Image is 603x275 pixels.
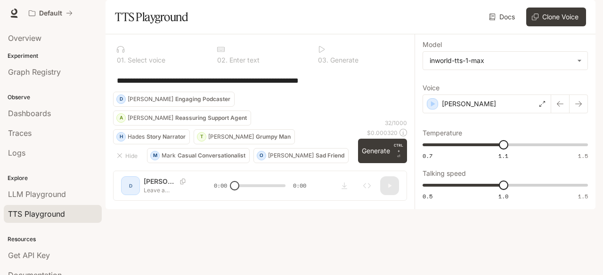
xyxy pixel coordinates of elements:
[128,134,145,140] p: Hades
[578,152,588,160] span: 1.5
[151,148,159,163] div: M
[394,142,403,154] p: CTRL +
[442,99,496,109] p: [PERSON_NAME]
[423,192,432,200] span: 0.5
[423,130,462,136] p: Temperature
[385,119,407,127] p: 32 / 1000
[113,148,143,163] button: Hide
[228,57,260,63] p: Enter text
[423,52,587,70] div: inworld-tts-1-max
[498,152,508,160] span: 1.1
[208,134,254,140] p: [PERSON_NAME]
[175,96,230,102] p: Engaging Podcaster
[24,4,77,23] button: All workspaces
[117,110,125,126] div: A
[257,148,266,163] div: O
[39,9,62,17] p: Default
[487,8,519,26] a: Docs
[162,153,176,158] p: Mark
[256,134,291,140] p: Grumpy Man
[117,92,125,107] div: D
[578,192,588,200] span: 1.5
[115,8,188,26] h1: TTS Playground
[318,57,328,63] p: 0 3 .
[423,152,432,160] span: 0.7
[498,192,508,200] span: 1.0
[394,142,403,159] p: ⏎
[423,41,442,48] p: Model
[178,153,245,158] p: Casual Conversationalist
[147,134,186,140] p: Story Narrator
[423,85,440,91] p: Voice
[113,110,251,126] button: A[PERSON_NAME]Reassuring Support Agent
[113,92,235,107] button: D[PERSON_NAME]Engaging Podcaster
[217,57,228,63] p: 0 2 .
[328,57,359,63] p: Generate
[268,153,314,158] p: [PERSON_NAME]
[147,148,250,163] button: MMarkCasual Conversationalist
[253,148,349,163] button: O[PERSON_NAME]Sad Friend
[194,129,295,144] button: T[PERSON_NAME]Grumpy Man
[316,153,344,158] p: Sad Friend
[126,57,165,63] p: Select voice
[113,129,190,144] button: HHadesStory Narrator
[526,8,586,26] button: Clone Voice
[128,96,173,102] p: [PERSON_NAME]
[117,57,126,63] p: 0 1 .
[197,129,206,144] div: T
[430,56,572,65] div: inworld-tts-1-max
[358,139,407,163] button: GenerateCTRL +⏎
[117,129,125,144] div: H
[175,115,247,121] p: Reassuring Support Agent
[423,170,466,177] p: Talking speed
[128,115,173,121] p: [PERSON_NAME]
